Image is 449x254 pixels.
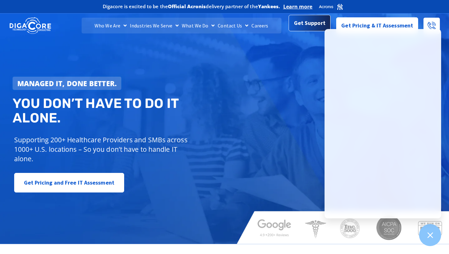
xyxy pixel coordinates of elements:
[13,96,229,125] h2: You don’t have to do IT alone.
[14,135,190,163] p: Supporting 200+ Healthcare Providers and SMBs across 1000+ U.S. locations – So you don’t have to ...
[14,173,124,192] a: Get Pricing and Free IT Assessment
[13,77,122,90] a: Managed IT, done better.
[258,3,280,9] b: Yankees.
[103,4,280,9] h2: Digacore is excited to be the delivery partner of the
[93,18,128,33] a: Who We Are
[216,18,250,33] a: Contact Us
[9,17,51,35] img: DigaCore Technology Consulting
[319,3,343,10] img: Acronis
[180,18,216,33] a: What We Do
[336,17,418,34] a: Get Pricing & IT Assessment
[294,18,325,31] span: Get Support
[289,16,331,32] a: Get Support
[24,176,114,189] span: Get Pricing and Free IT Assessment
[250,18,270,33] a: Careers
[325,29,441,218] iframe: Chatgenie Messenger
[17,79,117,88] strong: Managed IT, done better.
[128,18,180,33] a: Industries We Serve
[82,18,281,33] nav: Menu
[341,19,413,32] span: Get Pricing & IT Assessment
[283,3,313,10] a: Learn more
[168,3,206,9] b: Official Acronis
